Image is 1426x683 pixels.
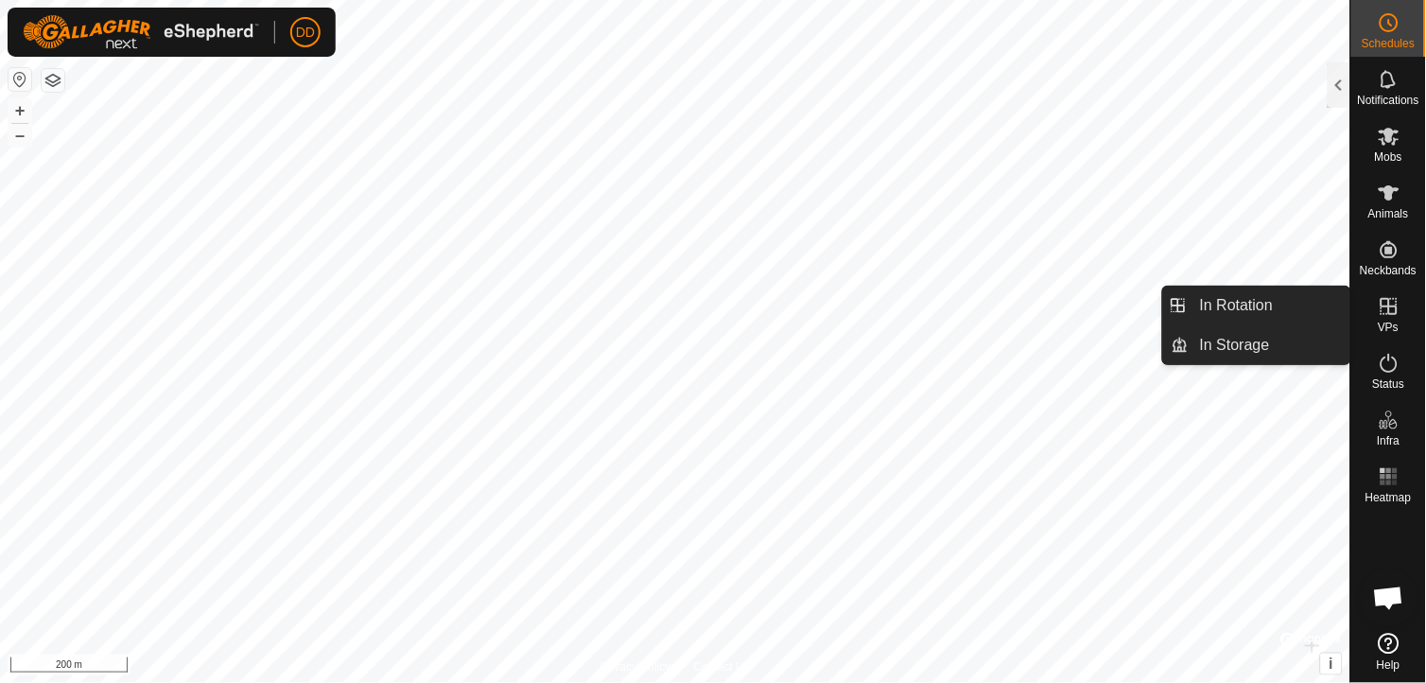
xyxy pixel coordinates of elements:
span: Schedules [1362,38,1415,49]
span: Infra [1377,435,1400,447]
span: Help [1377,659,1400,671]
img: Gallagher Logo [23,15,259,49]
a: Help [1351,625,1426,678]
a: Privacy Policy [600,658,671,675]
span: Notifications [1358,95,1419,106]
a: Contact Us [694,658,750,675]
button: i [1321,654,1342,674]
a: In Storage [1189,326,1350,364]
span: In Storage [1200,334,1270,357]
li: In Rotation [1163,287,1350,324]
li: In Storage [1163,326,1350,364]
span: In Rotation [1200,294,1273,317]
span: i [1330,656,1333,672]
button: + [9,99,31,122]
span: DD [296,23,315,43]
a: In Rotation [1189,287,1350,324]
span: Mobs [1375,151,1402,163]
button: Map Layers [42,69,64,92]
a: Open chat [1361,569,1417,626]
span: Status [1372,378,1404,390]
button: Reset Map [9,68,31,91]
button: – [9,124,31,147]
span: Animals [1368,208,1409,219]
span: Neckbands [1360,265,1417,276]
span: Heatmap [1365,492,1412,503]
span: VPs [1378,322,1399,333]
